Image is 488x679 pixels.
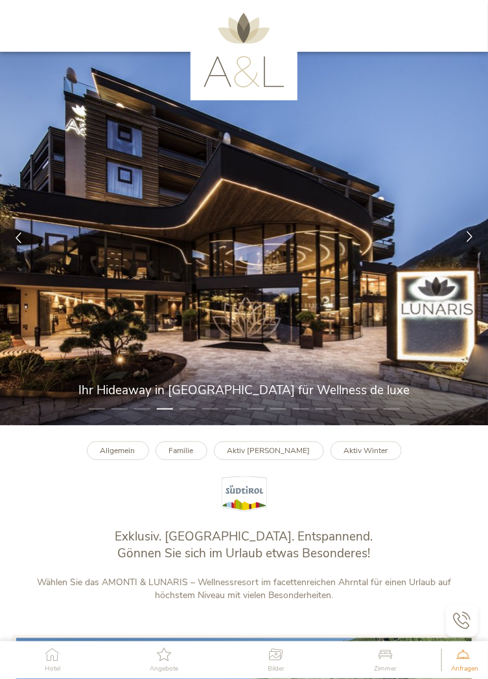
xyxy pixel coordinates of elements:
a: Aktiv [PERSON_NAME] [214,441,324,460]
img: AMONTI & LUNARIS Wellnessresort [203,13,285,87]
a: Allgemein [87,441,149,460]
span: Exklusiv. [GEOGRAPHIC_DATA]. Entspannend. [115,528,373,545]
b: Allgemein [100,445,135,456]
span: Anfragen [451,666,478,673]
p: Wählen Sie das AMONTI & LUNARIS – Wellnessresort im facettenreichen Ahrntal für einen Urlaub auf ... [26,575,462,603]
span: Gönnen Sie sich im Urlaub etwas Besonderes! [118,545,371,562]
a: Familie [156,441,207,460]
img: Südtirol [222,476,267,512]
span: Zimmer [374,666,397,673]
b: Aktiv Winter [344,445,388,456]
b: Aktiv [PERSON_NAME] [227,445,310,456]
span: Angebote [150,666,178,673]
span: Bilder [268,666,285,673]
a: Aktiv Winter [331,441,402,460]
b: Familie [169,445,194,456]
span: Hotel [45,666,60,673]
